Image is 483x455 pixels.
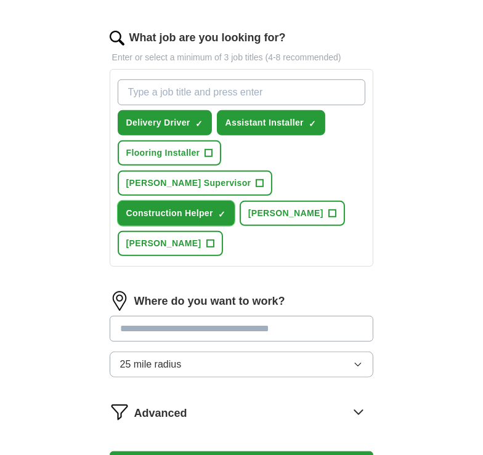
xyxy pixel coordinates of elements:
[110,291,129,311] img: location.png
[240,201,345,226] button: [PERSON_NAME]
[118,201,235,226] button: Construction Helper✓
[110,402,129,422] img: filter
[218,209,225,219] span: ✓
[118,110,212,135] button: Delivery Driver✓
[120,357,182,372] span: 25 mile radius
[129,30,286,46] label: What job are you looking for?
[217,110,325,135] button: Assistant Installer✓
[134,405,187,422] span: Advanced
[118,171,273,196] button: [PERSON_NAME] Supervisor
[134,293,285,310] label: Where do you want to work?
[225,116,304,129] span: Assistant Installer
[110,31,124,46] img: search.png
[248,207,323,220] span: [PERSON_NAME]
[309,119,316,129] span: ✓
[195,119,203,129] span: ✓
[126,207,213,220] span: Construction Helper
[126,177,251,190] span: [PERSON_NAME] Supervisor
[110,51,374,64] p: Enter or select a minimum of 3 job titles (4-8 recommended)
[118,79,366,105] input: Type a job title and press enter
[126,116,190,129] span: Delivery Driver
[126,147,200,159] span: Flooring Installer
[126,237,201,250] span: [PERSON_NAME]
[110,352,374,377] button: 25 mile radius
[118,140,222,166] button: Flooring Installer
[118,231,223,256] button: [PERSON_NAME]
